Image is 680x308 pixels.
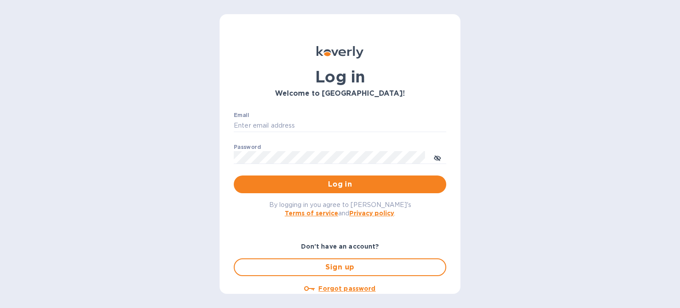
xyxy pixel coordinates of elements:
[234,113,249,118] label: Email
[317,46,363,58] img: Koverly
[234,67,446,86] h1: Log in
[285,210,338,217] a: Terms of service
[349,210,394,217] a: Privacy policy
[241,179,439,190] span: Log in
[269,201,411,217] span: By logging in you agree to [PERSON_NAME]'s and .
[234,258,446,276] button: Sign up
[234,144,261,150] label: Password
[234,175,446,193] button: Log in
[234,90,446,98] h3: Welcome to [GEOGRAPHIC_DATA]!
[318,285,375,292] u: Forgot password
[242,262,438,273] span: Sign up
[234,119,446,133] input: Enter email address
[429,148,446,166] button: toggle password visibility
[301,243,379,250] b: Don't have an account?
